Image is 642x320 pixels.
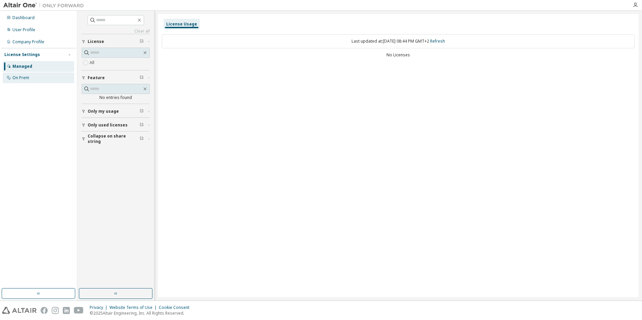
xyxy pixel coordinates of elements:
[52,307,59,314] img: instagram.svg
[166,21,197,27] div: License Usage
[88,39,104,44] span: License
[90,59,96,67] label: All
[63,307,70,314] img: linkedin.svg
[109,305,159,310] div: Website Terms of Use
[12,64,32,69] div: Managed
[82,95,150,100] div: No entries found
[162,34,635,48] div: Last updated at: [DATE] 08:44 PM GMT+2
[140,39,144,44] span: Clear filter
[430,38,445,44] a: Refresh
[12,27,35,33] div: User Profile
[140,109,144,114] span: Clear filter
[162,52,635,58] div: No Licenses
[82,70,150,85] button: Feature
[90,305,109,310] div: Privacy
[140,136,144,142] span: Clear filter
[12,39,44,45] div: Company Profile
[82,104,150,119] button: Only my usage
[3,2,87,9] img: Altair One
[88,134,140,144] span: Collapse on share string
[82,131,150,146] button: Collapse on share string
[140,122,144,128] span: Clear filter
[140,75,144,81] span: Clear filter
[41,307,48,314] img: facebook.svg
[2,307,37,314] img: altair_logo.svg
[88,75,105,81] span: Feature
[88,122,128,128] span: Only used licenses
[74,307,84,314] img: youtube.svg
[159,305,193,310] div: Cookie Consent
[90,310,193,316] p: © 2025 Altair Engineering, Inc. All Rights Reserved.
[12,75,29,81] div: On Prem
[82,118,150,132] button: Only used licenses
[12,15,35,20] div: Dashboard
[82,34,150,49] button: License
[82,29,150,34] a: Clear all
[4,52,40,57] div: License Settings
[88,109,119,114] span: Only my usage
